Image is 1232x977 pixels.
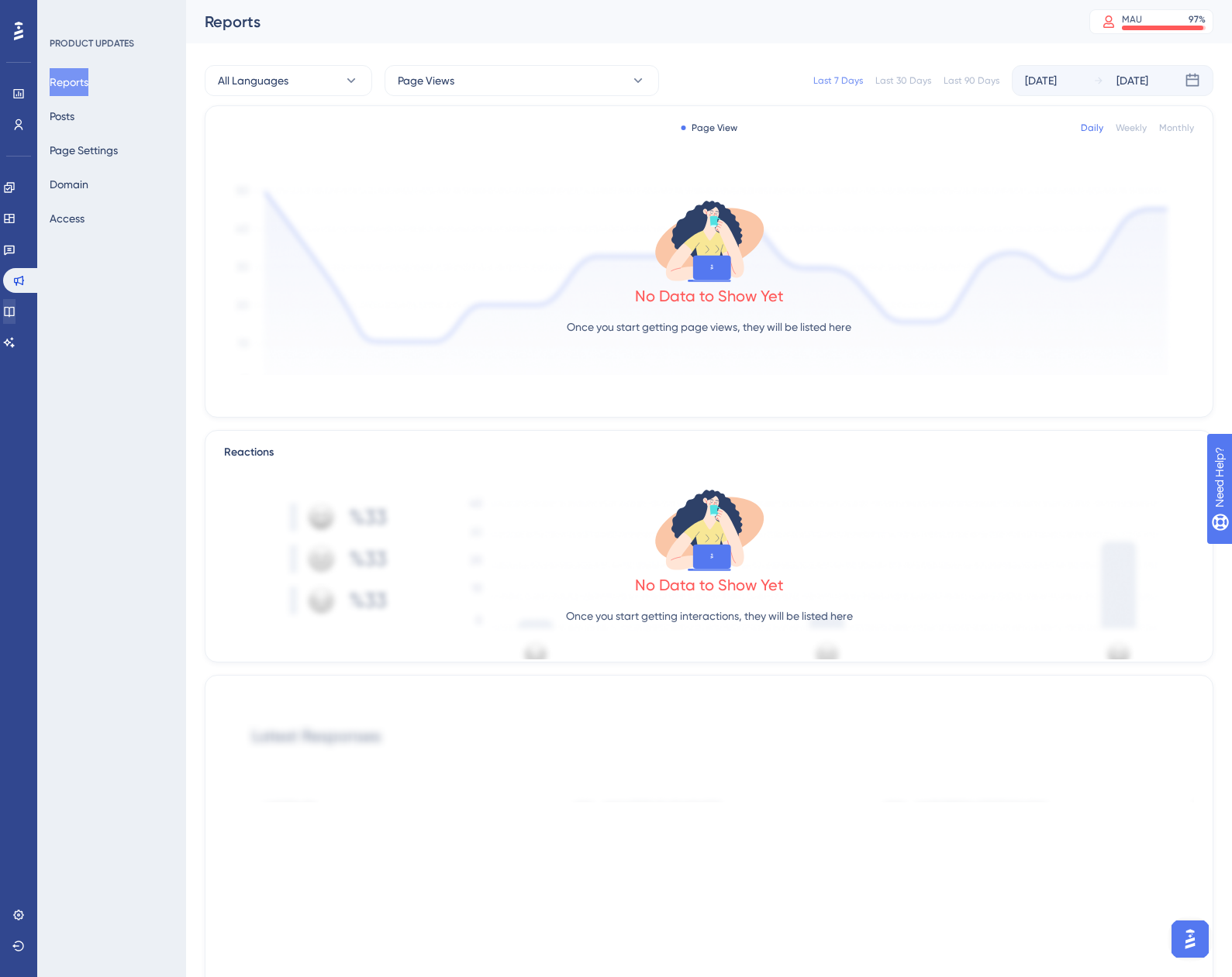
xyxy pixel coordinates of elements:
[1159,122,1194,134] div: Monthly
[1167,916,1213,962] iframe: UserGuiding AI Assistant Launcher
[944,74,999,87] div: Last 90 Days
[813,74,863,87] div: Last 7 Days
[1122,13,1142,26] div: MAU
[567,318,851,336] p: Once you start getting page views, they will be listed here
[50,37,134,50] div: PRODUCT UPDATES
[1189,13,1206,26] div: 97 %
[36,4,97,22] span: Need Help?
[385,65,659,96] button: Page Views
[50,68,88,96] button: Reports
[635,285,784,307] div: No Data to Show Yet
[635,574,784,596] div: No Data to Show Yet
[50,205,85,232] button: Access
[875,74,931,87] div: Last 30 Days
[224,443,1194,462] div: Reactions
[205,65,372,96] button: All Languages
[218,71,288,90] span: All Languages
[205,11,1051,33] div: Reports
[50,170,88,198] button: Domain
[1025,71,1057,90] div: [DATE]
[50,136,118,164] button: Page Settings
[1116,122,1147,134] div: Weekly
[566,607,853,625] p: Once you start getting interactions, they will be listed here
[50,102,74,130] button: Posts
[1081,122,1103,134] div: Daily
[398,71,454,90] span: Page Views
[1116,71,1148,90] div: [DATE]
[681,122,737,134] div: Page View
